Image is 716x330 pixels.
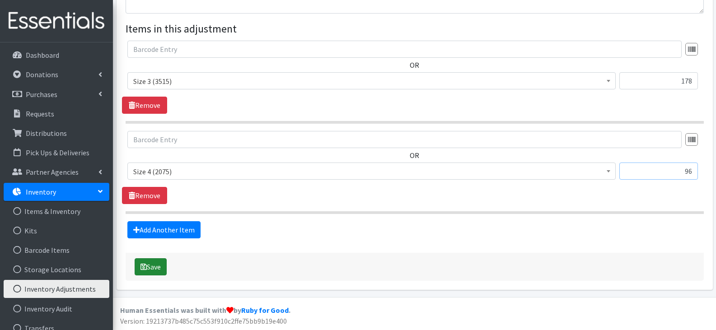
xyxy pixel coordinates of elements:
[4,144,109,162] a: Pick Ups & Deliveries
[26,148,89,157] p: Pick Ups & Deliveries
[4,6,109,36] img: HumanEssentials
[4,163,109,181] a: Partner Agencies
[4,241,109,259] a: Barcode Items
[127,72,616,89] span: Size 3 (3515)
[26,70,58,79] p: Donations
[122,97,167,114] a: Remove
[26,90,57,99] p: Purchases
[619,72,698,89] input: Quantity
[4,46,109,64] a: Dashboard
[133,75,610,88] span: Size 3 (3515)
[26,167,79,177] p: Partner Agencies
[4,65,109,84] a: Donations
[135,258,167,275] button: Save
[410,150,419,161] label: OR
[4,105,109,123] a: Requests
[4,124,109,142] a: Distributions
[120,306,290,315] strong: Human Essentials was built with by .
[127,131,682,148] input: Barcode Entry
[26,129,67,138] p: Distributions
[410,60,419,70] label: OR
[127,163,616,180] span: Size 4 (2075)
[26,187,56,196] p: Inventory
[26,109,54,118] p: Requests
[241,306,289,315] a: Ruby for Good
[26,51,59,60] p: Dashboard
[4,222,109,240] a: Kits
[122,187,167,204] a: Remove
[619,163,698,180] input: Quantity
[127,41,682,58] input: Barcode Entry
[4,300,109,318] a: Inventory Audit
[4,183,109,201] a: Inventory
[126,21,704,37] legend: Items in this adjustment
[4,85,109,103] a: Purchases
[120,316,287,325] span: Version: 19213737b485c75c553f910c2ffe75bb9b19e400
[4,280,109,298] a: Inventory Adjustments
[133,165,610,178] span: Size 4 (2075)
[4,202,109,220] a: Items & Inventory
[4,260,109,279] a: Storage Locations
[127,221,201,238] a: Add Another Item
